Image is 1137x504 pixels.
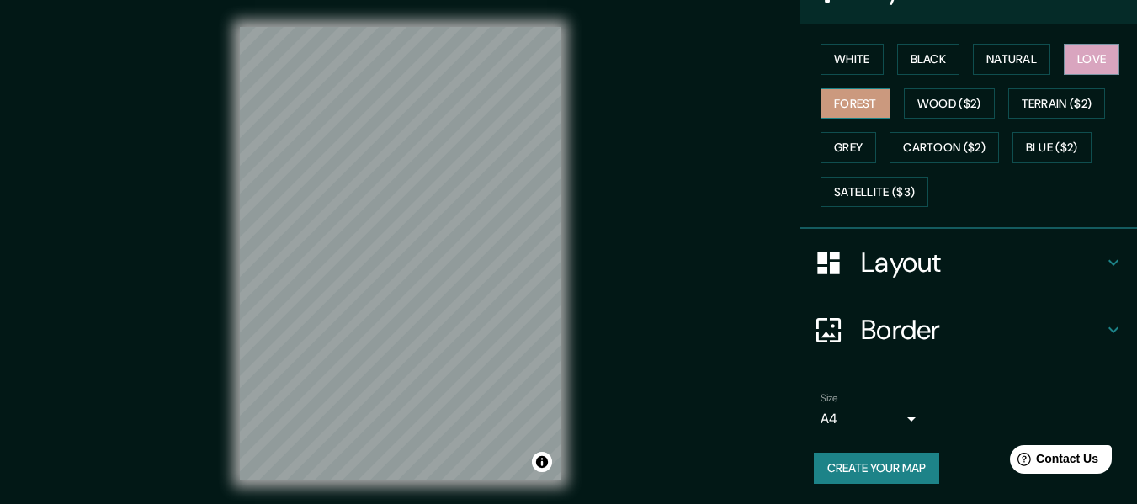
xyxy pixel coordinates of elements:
button: Wood ($2) [904,88,995,119]
div: Layout [800,229,1137,296]
button: Natural [973,44,1050,75]
h4: Layout [861,246,1103,279]
button: Grey [821,132,876,163]
button: Create your map [814,453,939,484]
button: Toggle attribution [532,452,552,472]
button: White [821,44,884,75]
div: Border [800,296,1137,363]
button: Black [897,44,960,75]
button: Forest [821,88,890,119]
button: Terrain ($2) [1008,88,1106,119]
canvas: Map [240,27,561,480]
button: Satellite ($3) [821,177,928,208]
div: A4 [821,406,922,432]
label: Size [821,391,838,406]
h4: Border [861,313,1103,347]
button: Cartoon ($2) [890,132,999,163]
button: Love [1064,44,1119,75]
button: Blue ($2) [1012,132,1092,163]
iframe: Help widget launcher [987,438,1118,485]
